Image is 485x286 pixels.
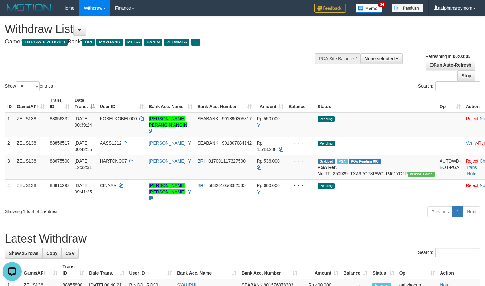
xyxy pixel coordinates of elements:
label: Search: [418,81,480,91]
span: PANIN [144,39,162,46]
th: Status: activate to sort column ascending [370,261,397,279]
h1: Latest Withdraw [5,232,480,245]
strong: 00:00:05 [453,54,470,59]
span: MAYBANK [96,39,123,46]
a: Next [463,206,480,217]
a: 1 [452,206,463,217]
span: MEGA [125,39,143,46]
th: User ID: activate to sort column ascending [97,94,147,113]
span: 88815292 [50,183,69,188]
th: User ID: activate to sort column ascending [127,261,175,279]
a: Stop [457,70,475,81]
th: Date Trans.: activate to sort column ascending [87,261,127,279]
a: Reject [466,116,478,121]
button: None selected [360,53,403,64]
th: Game/API: activate to sort column ascending [21,261,60,279]
a: Run Auto-Refresh [426,60,475,70]
a: Reject [466,183,478,188]
img: panduan.png [392,4,423,12]
div: - - - [288,140,312,146]
th: Balance [286,94,315,113]
input: Search: [435,81,480,91]
b: PGA Ref. No: [318,165,337,176]
th: Bank Acc. Number: activate to sort column ascending [239,261,300,279]
a: [PERSON_NAME] [PERSON_NAME] [149,183,185,194]
th: Amount: activate to sort column ascending [254,94,286,113]
span: Grabbed [318,159,335,164]
span: Copy [46,251,57,256]
h1: Withdraw List [5,23,317,36]
span: BRI [197,183,205,188]
img: MOTION_logo.png [5,3,53,13]
a: Show 25 rows [5,248,43,259]
th: Date Trans.: activate to sort column descending [72,94,97,113]
button: Open LiveChat chat widget [3,3,22,22]
span: HARTONO07 [100,159,127,164]
th: Bank Acc. Name: activate to sort column ascending [174,261,239,279]
a: Reject [466,159,478,164]
th: Trans ID: activate to sort column ascending [47,94,72,113]
th: Bank Acc. Number: activate to sort column ascending [195,94,254,113]
a: [PERSON_NAME] [149,159,185,164]
span: PGA Pending [349,159,381,164]
span: Rp 536.000 [257,159,279,164]
th: Op: activate to sort column ascending [397,261,437,279]
span: Copy 901890305817 to clipboard [222,116,252,121]
img: Button%20Memo.svg [356,4,382,13]
a: [PERSON_NAME] PERANGIN ANGIN [149,116,187,127]
td: 4 [5,179,14,204]
span: ... [191,39,200,46]
span: [DATE] 09:41:25 [75,183,92,194]
td: TF_250929_TXA9PCP8PWGLPJ61YD9R [315,155,437,179]
span: Copy 583201056682535 to clipboard [208,183,246,188]
span: AASS1212 [100,140,122,146]
img: Feedback.jpg [314,4,346,13]
a: [PERSON_NAME] [149,140,185,146]
div: Showing 1 to 4 of 4 entries [5,206,197,215]
th: Op: activate to sort column ascending [437,94,463,113]
span: Refreshing in: [425,54,470,59]
span: PERMATA [164,39,190,46]
span: CSV [65,251,75,256]
a: Previous [427,206,453,217]
span: Vendor URL: https://trx31.1velocity.biz [408,172,435,177]
a: Verify [466,140,477,146]
div: - - - [288,115,312,122]
span: Copy 901807084142 to clipboard [222,140,252,146]
a: Note [467,171,476,176]
th: Bank Acc. Name: activate to sort column ascending [146,94,195,113]
th: ID [5,94,14,113]
span: BRI [197,159,205,164]
span: Show 25 rows [9,251,38,256]
th: Trans ID: activate to sort column ascending [60,261,87,279]
span: Pending [318,183,335,189]
td: AUTOWD-BOT-PGA [437,155,463,179]
span: [DATE] 00:39:24 [75,116,92,127]
span: None selected [364,56,395,61]
div: PGA Site Balance / [315,53,360,64]
h4: Game: Bank: [5,39,317,45]
span: [DATE] 12:32:31 [75,159,92,170]
span: Marked by aaftrukkakada [337,159,348,164]
span: CINAAA [100,183,116,188]
td: ZEUS138 [14,179,47,204]
div: - - - [288,158,312,164]
th: Balance: activate to sort column ascending [341,261,370,279]
span: 88856332 [50,116,69,121]
label: Show entries [5,81,53,91]
span: SEABANK [197,116,218,121]
span: 88675500 [50,159,69,164]
span: Pending [318,141,335,146]
span: [DATE] 00:42:15 [75,140,92,152]
select: Showentries [16,81,40,91]
th: Action [437,261,480,279]
div: - - - [288,182,312,189]
td: 1 [5,113,14,137]
span: 88856517 [50,140,69,146]
span: Rp 550.000 [257,116,279,121]
span: BRI [82,39,95,46]
th: Amount: activate to sort column ascending [300,261,341,279]
th: Status [315,94,437,113]
a: Copy [42,248,62,259]
td: ZEUS138 [14,137,47,155]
